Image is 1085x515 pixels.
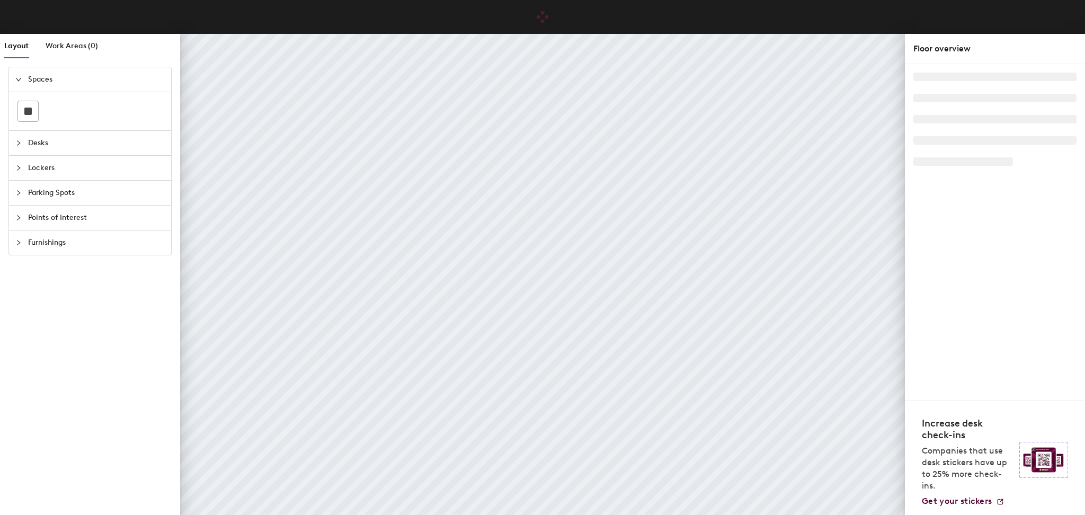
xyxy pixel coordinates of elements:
span: collapsed [15,239,22,246]
span: Lockers [28,156,165,180]
span: Points of Interest [28,206,165,230]
span: expanded [15,76,22,83]
span: Work Areas (0) [46,41,98,50]
span: collapsed [15,190,22,196]
p: Companies that use desk stickers have up to 25% more check-ins. [922,445,1013,492]
span: Get your stickers [922,496,992,506]
span: Spaces [28,67,165,92]
span: collapsed [15,140,22,146]
h4: Increase desk check-ins [922,418,1013,441]
span: Layout [4,41,29,50]
span: Furnishings [28,230,165,255]
span: Parking Spots [28,181,165,205]
span: Desks [28,131,165,155]
a: Get your stickers [922,496,1004,507]
div: Floor overview [913,42,1077,55]
img: Sticker logo [1019,442,1068,478]
span: collapsed [15,165,22,171]
span: collapsed [15,215,22,221]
